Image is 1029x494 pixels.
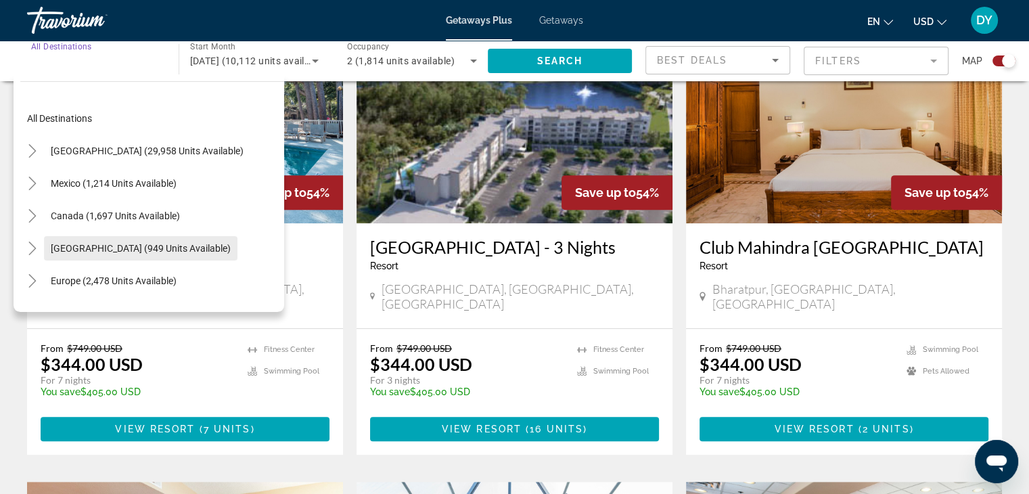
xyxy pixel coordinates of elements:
span: Resort [700,261,728,271]
a: Getaways [539,15,583,26]
button: Change language [867,12,893,31]
mat-select: Sort by [657,52,779,68]
p: $344.00 USD [41,354,143,374]
div: 54% [562,175,672,210]
span: DY [976,14,992,27]
span: Bharatpur, [GEOGRAPHIC_DATA], [GEOGRAPHIC_DATA] [712,282,988,311]
button: [GEOGRAPHIC_DATA] (949 units available) [44,236,237,261]
a: Club Mahindra [GEOGRAPHIC_DATA] [700,237,988,257]
span: Europe (2,478 units available) [51,275,177,286]
button: Mexico (1,214 units available) [44,171,183,196]
iframe: Button to launch messaging window [975,440,1018,483]
span: [DATE] (10,112 units available) [190,55,327,66]
span: ( ) [196,424,255,434]
span: View Resort [442,424,522,434]
span: From [370,342,393,354]
span: USD [913,16,934,27]
span: $749.00 USD [726,342,781,354]
img: F559E01X.jpg [357,7,672,223]
button: Filter [804,46,948,76]
button: All destinations [20,106,284,131]
button: Europe (2,478 units available) [44,269,183,293]
div: 54% [232,175,343,210]
span: Swimming Pool [264,367,319,376]
span: Occupancy [347,42,390,51]
button: Search [488,49,633,73]
button: View Resort(2 units) [700,417,988,441]
button: Toggle Caribbean & Atlantic Islands (949 units available) [20,237,44,261]
span: View Resort [774,424,854,434]
p: For 3 nights [370,374,564,386]
p: $344.00 USD [370,354,472,374]
span: ( ) [522,424,587,434]
span: Canada (1,697 units available) [51,210,180,221]
span: From [41,342,64,354]
p: $405.00 USD [370,386,564,397]
button: User Menu [967,6,1002,35]
span: Save up to [905,185,965,200]
span: [GEOGRAPHIC_DATA], [GEOGRAPHIC_DATA], [GEOGRAPHIC_DATA] [382,282,659,311]
span: $749.00 USD [396,342,452,354]
p: $344.00 USD [700,354,802,374]
p: $405.00 USD [41,386,234,397]
span: Fitness Center [264,345,315,354]
span: [GEOGRAPHIC_DATA] (949 units available) [51,243,231,254]
span: Map [962,51,982,70]
span: Save up to [575,185,636,200]
span: All Destinations [31,41,91,51]
div: 54% [891,175,1002,210]
a: Getaways Plus [446,15,512,26]
span: [GEOGRAPHIC_DATA] (29,958 units available) [51,145,244,156]
span: Mexico (1,214 units available) [51,178,177,189]
p: $405.00 USD [700,386,893,397]
button: Toggle Canada (1,697 units available) [20,204,44,228]
span: Swimming Pool [593,367,649,376]
span: Best Deals [657,55,727,66]
img: S316I01X.jpg [686,7,1002,223]
span: 16 units [530,424,583,434]
button: View Resort(16 units) [370,417,659,441]
span: From [700,342,723,354]
span: You save [700,386,739,397]
span: 7 units [204,424,251,434]
span: $749.00 USD [67,342,122,354]
span: Pets Allowed [923,367,969,376]
button: Australia (208 units available) [44,301,184,325]
span: Fitness Center [593,345,644,354]
button: Change currency [913,12,946,31]
span: Start Month [190,42,235,51]
span: 2 (1,814 units available) [347,55,455,66]
button: Canada (1,697 units available) [44,204,187,228]
a: [GEOGRAPHIC_DATA] - 3 Nights [370,237,659,257]
span: Resort [370,261,398,271]
button: Toggle United States (29,958 units available) [20,139,44,163]
button: [GEOGRAPHIC_DATA] (29,958 units available) [44,139,250,163]
span: en [867,16,880,27]
span: 2 units [863,424,910,434]
p: For 7 nights [700,374,893,386]
button: Toggle Europe (2,478 units available) [20,269,44,293]
span: Search [536,55,582,66]
span: You save [41,386,81,397]
a: Travorium [27,3,162,38]
button: Toggle Mexico (1,214 units available) [20,172,44,196]
span: Swimming Pool [923,345,978,354]
button: View Resort(7 units) [41,417,329,441]
p: For 7 nights [41,374,234,386]
span: All destinations [27,113,92,124]
span: View Resort [115,424,195,434]
span: You save [370,386,410,397]
button: Toggle Australia (208 units available) [20,302,44,325]
span: ( ) [854,424,914,434]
